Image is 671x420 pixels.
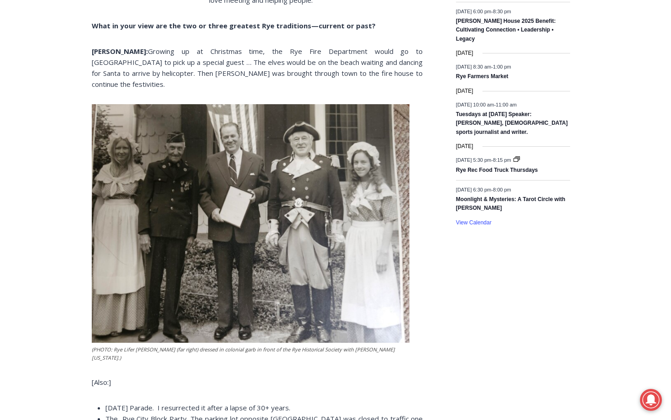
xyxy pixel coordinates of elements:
[456,64,491,69] span: [DATE] 8:30 am
[456,87,473,96] time: [DATE]
[456,73,508,80] a: Rye Farmers Market
[220,89,442,114] a: Intern @ [DOMAIN_NAME]
[456,219,492,226] a: View Calendar
[456,102,517,107] time: -
[456,187,491,192] span: [DATE] 6:30 pm
[456,18,556,43] a: [PERSON_NAME] House 2025 Benefit: Cultivating Connection • Leadership • Legacy
[456,9,511,14] time: -
[456,167,538,174] a: Rye Rec Food Truck Thursdays
[493,64,511,69] span: 1:00 pm
[92,346,409,362] figcaption: (PHOTO: Rye Lifer [PERSON_NAME] (far right) dressed in colonial garb in front of the Rye Historic...
[102,86,104,96] div: /
[92,377,111,387] span: [Also:]
[239,91,423,112] span: Intern @ [DOMAIN_NAME]
[496,102,517,107] span: 11:00 am
[456,157,491,163] span: [DATE] 5:30 pm
[456,196,566,212] a: Moonlight & Mysteries: A Tarot Circle with [PERSON_NAME]
[456,64,511,69] time: -
[7,92,117,113] h4: [PERSON_NAME] Read Sanctuary Fall Fest: [DATE]
[493,9,511,14] span: 8:30 pm
[456,9,491,14] span: [DATE] 6:00 pm
[456,187,511,192] time: -
[106,86,110,96] div: 6
[456,49,473,58] time: [DATE]
[456,142,473,151] time: [DATE]
[493,187,511,192] span: 8:00 pm
[92,47,148,56] b: [PERSON_NAME]:
[95,26,127,84] div: Two by Two Animal Haven & The Nature Company: The Wild World of Animals
[92,21,376,30] b: What in your view are the two or three greatest Rye traditions—current or past?
[456,111,568,136] a: Tuesdays at [DATE] Speaker: [PERSON_NAME], [DEMOGRAPHIC_DATA] sports journalist and writer.
[456,157,513,163] time: -
[231,0,431,89] div: "We would have speakers with experience in local journalism speak to us about their experiences a...
[92,47,423,89] span: Growing up at Christmas time, the Rye Fire Department would go to [GEOGRAPHIC_DATA] to pick up a ...
[92,104,409,343] img: (PHOTO: Rye Lifer Robin Phelps Latimer (far right) dressed in colonial garb in front of the Rye H...
[493,157,511,163] span: 8:15 pm
[105,403,290,412] span: [DATE] Parade. I resurrected it after a lapse of 30+ years.
[456,102,494,107] span: [DATE] 10:00 am
[0,91,132,114] a: [PERSON_NAME] Read Sanctuary Fall Fest: [DATE]
[95,86,100,96] div: 6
